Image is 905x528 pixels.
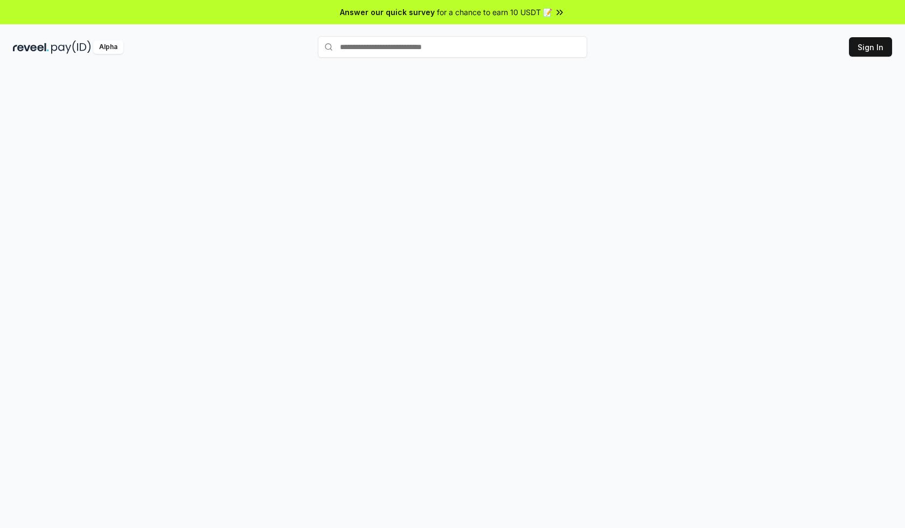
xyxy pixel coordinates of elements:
[51,40,91,54] img: pay_id
[340,6,435,18] span: Answer our quick survey
[849,37,892,57] button: Sign In
[13,40,49,54] img: reveel_dark
[93,40,123,54] div: Alpha
[437,6,552,18] span: for a chance to earn 10 USDT 📝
